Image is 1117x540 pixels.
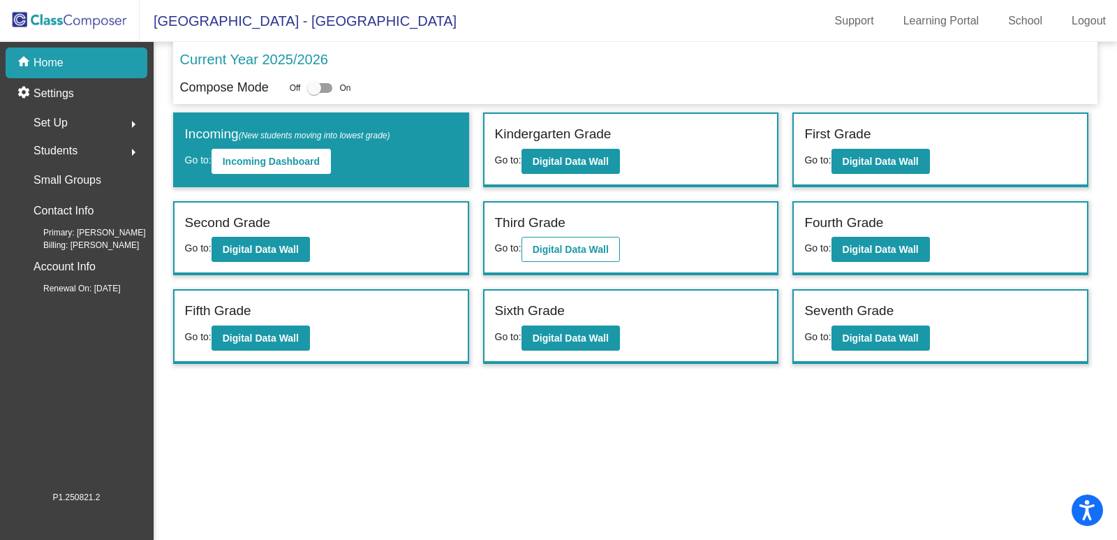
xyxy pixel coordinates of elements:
span: Renewal On: [DATE] [21,282,120,295]
button: Incoming Dashboard [212,149,331,174]
b: Digital Data Wall [533,244,609,255]
p: Small Groups [34,170,101,190]
span: Set Up [34,113,68,133]
label: Sixth Grade [495,301,565,321]
button: Digital Data Wall [212,326,310,351]
label: Seventh Grade [804,301,894,321]
span: Billing: [PERSON_NAME] [21,239,139,251]
b: Incoming Dashboard [223,156,320,167]
span: Primary: [PERSON_NAME] [21,226,146,239]
span: On [339,82,350,94]
span: Go to: [804,154,831,166]
button: Digital Data Wall [831,326,930,351]
p: Contact Info [34,201,94,221]
button: Digital Data Wall [521,237,620,262]
mat-icon: settings [17,85,34,102]
button: Digital Data Wall [831,149,930,174]
p: Current Year 2025/2026 [180,49,328,70]
label: Third Grade [495,213,565,233]
button: Digital Data Wall [831,237,930,262]
button: Digital Data Wall [521,149,620,174]
button: Digital Data Wall [212,237,310,262]
span: Go to: [495,331,521,342]
label: Second Grade [185,213,271,233]
span: Go to: [185,154,212,166]
b: Digital Data Wall [843,244,919,255]
span: Go to: [495,242,521,254]
p: Account Info [34,257,96,277]
span: Go to: [185,331,212,342]
label: First Grade [804,124,871,145]
a: Support [824,10,885,32]
span: (New students moving into lowest grade) [239,131,390,140]
mat-icon: arrow_right [125,116,142,133]
b: Digital Data Wall [843,156,919,167]
b: Digital Data Wall [533,156,609,167]
p: Compose Mode [180,78,269,97]
span: [GEOGRAPHIC_DATA] - [GEOGRAPHIC_DATA] [140,10,457,32]
label: Fourth Grade [804,213,883,233]
p: Settings [34,85,74,102]
a: Learning Portal [892,10,991,32]
b: Digital Data Wall [223,244,299,255]
label: Kindergarten Grade [495,124,612,145]
mat-icon: arrow_right [125,144,142,161]
b: Digital Data Wall [533,333,609,344]
span: Go to: [804,331,831,342]
label: Incoming [185,124,390,145]
label: Fifth Grade [185,301,251,321]
span: Go to: [495,154,521,166]
a: Logout [1060,10,1117,32]
button: Digital Data Wall [521,326,620,351]
p: Home [34,54,64,71]
span: Students [34,141,77,161]
a: School [997,10,1053,32]
span: Go to: [804,242,831,254]
b: Digital Data Wall [843,333,919,344]
b: Digital Data Wall [223,333,299,344]
mat-icon: home [17,54,34,71]
span: Go to: [185,242,212,254]
span: Off [290,82,301,94]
